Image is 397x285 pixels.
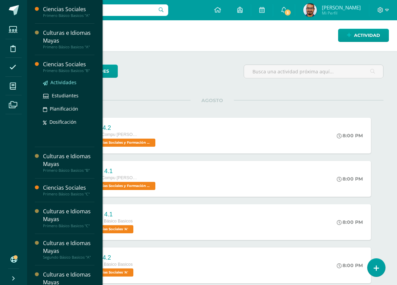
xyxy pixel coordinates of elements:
[88,182,155,190] span: Ciencias Sociales y Formación Ciudadana 'A'
[43,5,94,18] a: Ciencias SocialesPrimero Básico Basicos "A"
[88,219,133,223] span: Primero Básico Basicos
[43,29,94,45] div: Culturas e Idiomas Mayas
[43,78,94,86] a: Actividades
[49,119,76,125] span: Dosificación
[43,152,94,168] div: Culturas e Idiomas Mayas
[337,133,363,139] div: 8:00 PM
[244,65,383,78] input: Busca una actividad próxima aquí...
[43,168,94,173] div: Primero Básico Basicos "B"
[284,9,291,16] span: 3
[322,10,361,16] span: Mi Perfil
[88,268,133,277] span: Ciencias Sociales 'A'
[50,105,78,112] span: Planificación
[88,225,133,233] span: Ciencias Sociales 'A'
[88,262,133,267] span: Primero Básico Basicos
[43,61,94,68] div: Ciencias Sociales
[52,92,79,99] span: Estudiantes
[43,13,94,18] div: Primero Básico Basicos "A"
[338,29,389,42] a: Actividad
[88,132,138,137] span: Cuarto Compu [PERSON_NAME]. C.C.L.L. en Computación
[88,168,157,175] div: Corto 4.1
[43,208,94,223] div: Culturas e Idiomas Mayas
[43,105,94,113] a: Planificación
[43,184,94,196] a: Ciencias SocialesPrimero Básico Basicos "C"
[43,68,94,73] div: Primero Básico Basicos "B"
[88,124,157,132] div: Guía 4.2
[191,97,234,103] span: AGOSTO
[43,92,94,99] a: Estudiantes
[43,208,94,228] a: Culturas e Idiomas MayasPrimero Básico Basicos "C"
[303,3,317,17] img: 08be2d55319ba3387df66664f4822257.png
[88,254,135,261] div: Guía 4.2
[88,175,138,180] span: Cuarto Compu [PERSON_NAME]. C.C.L.L. en Computación
[43,118,94,126] a: Dosificación
[337,219,363,225] div: 8:00 PM
[354,29,380,42] span: Actividad
[88,139,155,147] span: Ciencias Sociales y Formación Ciudadana 'A'
[43,239,94,260] a: Culturas e Idiomas MayasSegundo Básico Basicos "A"
[35,20,389,51] h1: Actividades
[43,29,94,49] a: Culturas e Idiomas MayasPrimero Básico Basicos "A"
[43,152,94,173] a: Culturas e Idiomas MayasPrimero Básico Basicos "B"
[322,4,361,11] span: [PERSON_NAME]
[43,5,94,13] div: Ciencias Sociales
[50,79,76,86] span: Actividades
[43,223,94,228] div: Primero Básico Basicos "C"
[43,184,94,192] div: Ciencias Sociales
[43,61,94,73] a: Ciencias SocialesPrimero Básico Basicos "B"
[43,255,94,260] div: Segundo Básico Basicos "A"
[337,176,363,182] div: 8:00 PM
[43,239,94,255] div: Culturas e Idiomas Mayas
[43,192,94,196] div: Primero Básico Basicos "C"
[88,211,135,218] div: Corto 4.1
[337,262,363,268] div: 8:00 PM
[43,45,94,49] div: Primero Básico Basicos "A"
